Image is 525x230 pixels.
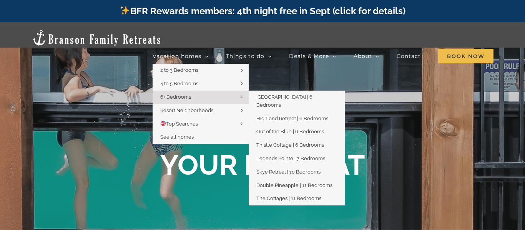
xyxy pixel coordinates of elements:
span: Skye Retreat | 10 Bedrooms [256,169,321,175]
nav: Main Menu [153,48,493,64]
span: 2 to 3 Bedrooms [160,67,198,73]
a: Contact [397,48,421,64]
a: Things to do [226,48,272,64]
span: Highland Retreat | 6 Bedrooms [256,116,328,121]
a: Legends Pointe | 7 Bedrooms [249,152,345,165]
a: Deals & More [289,48,336,64]
a: Skye Retreat | 10 Bedrooms [249,165,345,179]
span: [GEOGRAPHIC_DATA] | 6 Bedrooms [256,94,312,108]
span: Vacation homes [153,53,201,59]
a: See all homes [153,131,249,144]
a: [GEOGRAPHIC_DATA] | 6 Bedrooms [249,91,345,112]
a: BFR Rewards members: 4th night free in Sept (click for details) [120,5,405,17]
a: Vacation homes [153,48,209,64]
span: 6+ Bedrooms [160,94,191,100]
b: BOOK YOUR RETREAT [160,115,365,181]
span: Book Now [438,49,493,63]
a: Resort Neighborhoods [153,104,249,117]
span: Out of the Blue | 6 Bedrooms [256,129,324,134]
span: Double Pineapple | 11 Bedrooms [256,182,332,188]
img: ✨ [120,6,130,15]
span: See all homes [160,134,194,140]
span: Resort Neighborhoods [160,108,213,113]
a: The Cottages | 11 Bedrooms [249,192,345,205]
span: 4 to 5 Bedrooms [160,81,198,86]
a: About [354,48,379,64]
span: Contact [397,53,421,59]
img: Branson Family Retreats Logo [32,29,162,46]
span: About [354,53,372,59]
a: 4 to 5 Bedrooms [153,77,249,91]
span: Deals & More [289,53,329,59]
span: Thistle Cottage | 6 Bedrooms [256,142,324,148]
a: Highland Retreat | 6 Bedrooms [249,112,345,126]
a: Book Now [438,48,493,64]
a: 🎯Top Searches [153,117,249,131]
span: Things to do [226,53,264,59]
a: 2 to 3 Bedrooms [153,64,249,77]
a: Out of the Blue | 6 Bedrooms [249,125,345,139]
img: 🎯 [161,121,166,126]
a: Thistle Cottage | 6 Bedrooms [249,139,345,152]
a: 6+ Bedrooms [153,91,249,104]
span: Legends Pointe | 7 Bedrooms [256,156,325,161]
span: Top Searches [160,121,198,127]
a: Double Pineapple | 11 Bedrooms [249,179,345,192]
span: The Cottages | 11 Bedrooms [256,195,321,201]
